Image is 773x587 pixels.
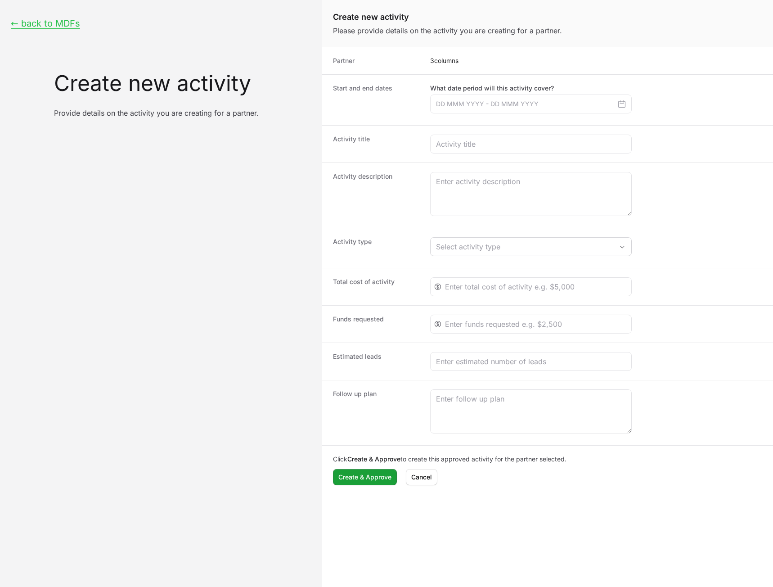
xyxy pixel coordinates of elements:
[333,315,419,334] dt: Funds requested
[333,389,419,436] dt: Follow up plan
[322,47,773,494] dl: Create activity form
[333,84,419,116] dt: Start and end dates
[338,472,391,483] span: Create & Approve
[445,281,626,292] input: Enter total cost of activity e.g. $5,000
[333,11,762,23] h1: Create new activity
[333,56,419,65] dt: Partner
[406,469,437,485] button: Cancel
[333,135,419,154] dt: Activity title
[333,277,419,296] dt: Total cost of activity
[333,455,762,464] p: Click to create this approved activity for the partner selected.
[333,469,397,485] button: Create & Approve
[54,72,311,94] h3: Create new activity
[333,352,419,371] dt: Estimated leads
[431,238,631,256] button: Select activity type
[411,472,432,483] span: Cancel
[436,241,613,252] div: Select activity type
[430,56,762,65] p: 3columns
[11,18,80,29] button: ← back to MDFs
[445,319,626,330] input: Enter funds requested e.g. $2,500
[430,84,632,93] label: What date period will this activity cover?
[430,95,632,113] input: DD MMM YYYY - DD MMM YYYY
[436,139,626,149] input: Activity title
[436,356,626,367] input: Enter estimated number of leads
[333,172,419,219] dt: Activity description
[333,25,762,36] p: Please provide details on the activity you are creating for a partner.
[333,237,419,259] dt: Activity type
[54,108,311,117] p: Provide details on the activity you are creating for a partner.
[347,455,400,463] b: Create & Approve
